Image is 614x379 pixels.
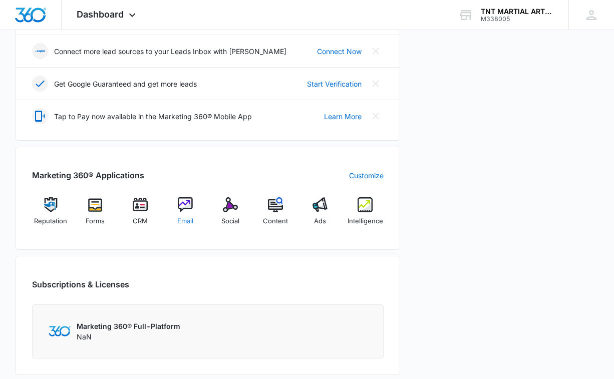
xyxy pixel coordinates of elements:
a: Social [212,197,249,233]
a: Start Verification [307,79,362,89]
button: Close [368,76,384,92]
p: Connect more lead sources to your Leads Inbox with [PERSON_NAME] [54,46,286,57]
span: Intelligence [348,216,383,226]
span: CRM [133,216,148,226]
a: Ads [301,197,339,233]
a: Intelligence [347,197,384,233]
h2: Marketing 360® Applications [32,169,144,181]
a: Learn More [324,111,362,122]
span: Dashboard [77,9,124,20]
span: Ads [314,216,326,226]
a: Forms [77,197,114,233]
p: Tap to Pay now available in the Marketing 360® Mobile App [54,111,252,122]
p: Get Google Guaranteed and get more leads [54,79,197,89]
span: Forms [86,216,105,226]
div: NaN [77,321,180,342]
span: Email [177,216,193,226]
button: Close [368,108,384,124]
p: Marketing 360® Full-Platform [77,321,180,331]
button: Close [368,43,384,59]
div: account name [481,8,554,16]
div: account id [481,16,554,23]
span: Social [221,216,239,226]
a: Content [257,197,294,233]
a: Reputation [32,197,69,233]
a: CRM [122,197,159,233]
a: Email [167,197,204,233]
a: Customize [349,170,384,181]
span: Content [263,216,288,226]
h2: Subscriptions & Licenses [32,278,129,290]
img: Marketing 360 Logo [49,326,71,336]
span: Reputation [34,216,67,226]
a: Connect Now [317,46,362,57]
